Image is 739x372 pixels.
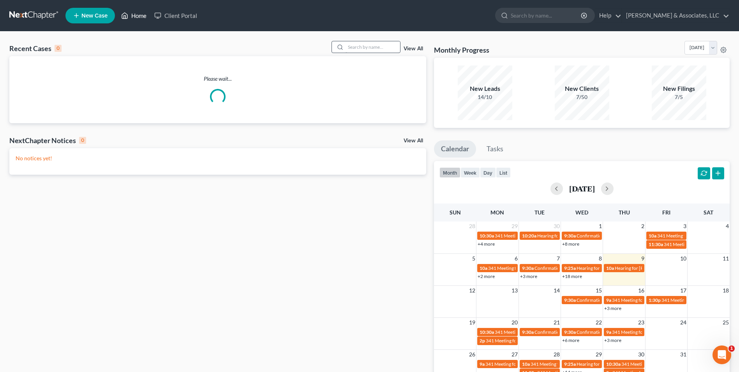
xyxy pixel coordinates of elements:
[522,265,534,271] span: 9:30a
[637,318,645,327] span: 23
[495,233,565,239] span: 341 Meeting for [PERSON_NAME]
[564,297,576,303] span: 9:30a
[16,154,420,162] p: No notices yet!
[606,329,611,335] span: 9a
[679,350,687,359] span: 31
[496,167,511,178] button: list
[564,329,576,335] span: 9:30a
[652,84,706,93] div: New Filings
[534,265,624,271] span: Confirmation Hearing for [PERSON_NAME]
[9,44,62,53] div: Recent Cases
[346,41,400,53] input: Search by name...
[553,318,561,327] span: 21
[612,297,682,303] span: 341 Meeting for [PERSON_NAME]
[434,140,476,158] a: Calendar
[637,286,645,295] span: 16
[81,13,108,19] span: New Case
[117,9,150,23] a: Home
[553,350,561,359] span: 28
[480,233,494,239] span: 10:30a
[564,265,576,271] span: 9:25a
[577,265,637,271] span: Hearing for [PERSON_NAME]
[577,361,637,367] span: Hearing for [PERSON_NAME]
[612,329,723,335] span: 341 Meeting for [PERSON_NAME] & [PERSON_NAME]
[679,254,687,263] span: 10
[404,138,423,143] a: View All
[468,350,476,359] span: 26
[511,318,519,327] span: 20
[704,209,713,216] span: Sat
[458,84,512,93] div: New Leads
[450,209,461,216] span: Sun
[562,241,579,247] a: +8 more
[606,361,621,367] span: 10:30a
[55,45,62,52] div: 0
[486,338,556,344] span: 341 Meeting for [PERSON_NAME]
[404,46,423,51] a: View All
[534,209,545,216] span: Tue
[514,254,519,263] span: 6
[619,209,630,216] span: Thu
[478,241,495,247] a: +4 more
[468,318,476,327] span: 19
[722,286,730,295] span: 18
[522,329,534,335] span: 9:30a
[468,221,476,231] span: 28
[468,286,476,295] span: 12
[439,167,460,178] button: month
[480,167,496,178] button: day
[657,233,727,239] span: 341 Meeting for [PERSON_NAME]
[562,273,582,279] a: +18 more
[150,9,201,23] a: Client Portal
[725,221,730,231] span: 4
[575,209,588,216] span: Wed
[649,233,656,239] span: 10a
[511,221,519,231] span: 29
[662,209,670,216] span: Fri
[637,350,645,359] span: 30
[520,273,537,279] a: +3 more
[615,265,676,271] span: Hearing for [PERSON_NAME]
[555,93,609,101] div: 7/50
[9,136,86,145] div: NextChapter Notices
[595,286,603,295] span: 15
[649,241,663,247] span: 11:30a
[511,8,582,23] input: Search by name...
[562,337,579,343] a: +6 more
[534,329,624,335] span: Confirmation Hearing for [PERSON_NAME]
[531,361,601,367] span: 341 Meeting for [PERSON_NAME]
[661,297,732,303] span: 341 Meeting for [PERSON_NAME]
[606,297,611,303] span: 9a
[556,254,561,263] span: 7
[522,233,536,239] span: 10:20a
[564,361,576,367] span: 9:25a
[478,273,495,279] a: +2 more
[460,167,480,178] button: week
[471,254,476,263] span: 5
[577,297,703,303] span: Confirmation Hearing for [PERSON_NAME] [PERSON_NAME]
[522,361,530,367] span: 10a
[652,93,706,101] div: 7/5
[569,184,595,193] h2: [DATE]
[480,140,510,158] a: Tasks
[434,45,489,55] h3: Monthly Progress
[9,75,426,83] p: Please wait...
[640,221,645,231] span: 2
[564,233,576,239] span: 9:30a
[480,338,485,344] span: 2p
[679,318,687,327] span: 24
[604,305,621,311] a: +3 more
[598,254,603,263] span: 8
[488,265,558,271] span: 341 Meeting for [PERSON_NAME]
[598,221,603,231] span: 1
[553,286,561,295] span: 14
[722,318,730,327] span: 25
[595,9,621,23] a: Help
[490,209,504,216] span: Mon
[458,93,512,101] div: 14/10
[640,254,645,263] span: 9
[553,221,561,231] span: 30
[595,350,603,359] span: 29
[595,318,603,327] span: 22
[480,361,485,367] span: 9a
